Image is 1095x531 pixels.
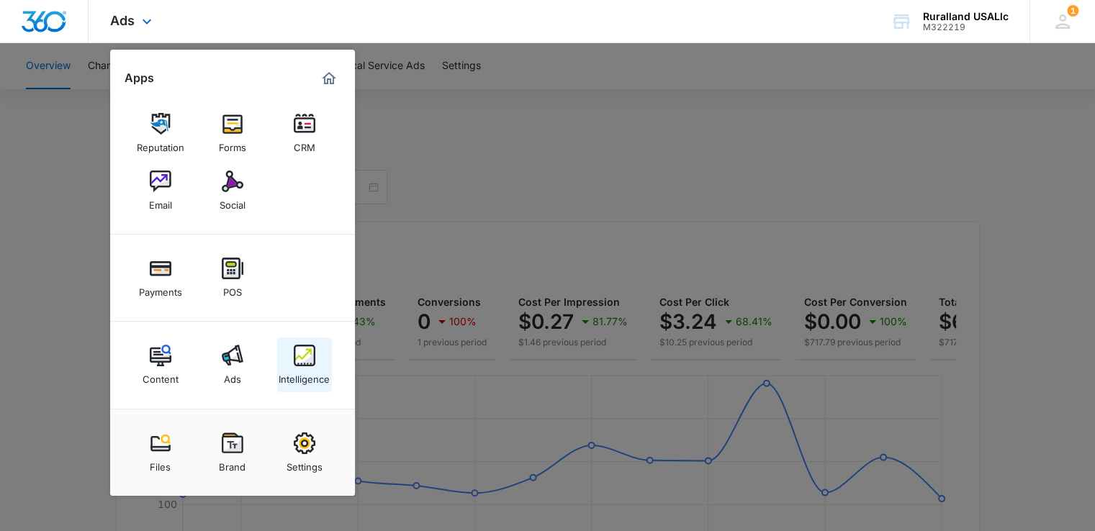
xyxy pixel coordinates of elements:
div: Social [220,192,245,211]
a: Forms [205,106,260,160]
div: Forms [219,135,246,153]
div: notifications count [1067,5,1078,17]
div: POS [223,279,242,298]
div: Settings [287,454,323,473]
div: CRM [294,135,315,153]
div: Content [143,366,179,385]
div: Ads [224,366,241,385]
a: Brand [205,425,260,480]
span: Ads [110,13,135,28]
div: Intelligence [279,366,330,385]
a: Email [133,163,188,218]
span: 1 [1067,5,1078,17]
a: Social [205,163,260,218]
div: account name [923,11,1009,22]
div: Email [149,192,172,211]
a: Intelligence [277,337,332,392]
a: Content [133,337,188,392]
a: Marketing 360® Dashboard [317,67,341,90]
div: Reputation [137,135,184,153]
div: Payments [139,279,182,298]
a: Payments [133,250,188,305]
h2: Apps [125,71,154,85]
div: account id [923,22,1009,32]
a: Reputation [133,106,188,160]
a: Settings [277,425,332,480]
a: Files [133,425,188,480]
div: Files [150,454,171,473]
a: Ads [205,337,260,392]
div: Brand [219,454,245,473]
a: POS [205,250,260,305]
a: CRM [277,106,332,160]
